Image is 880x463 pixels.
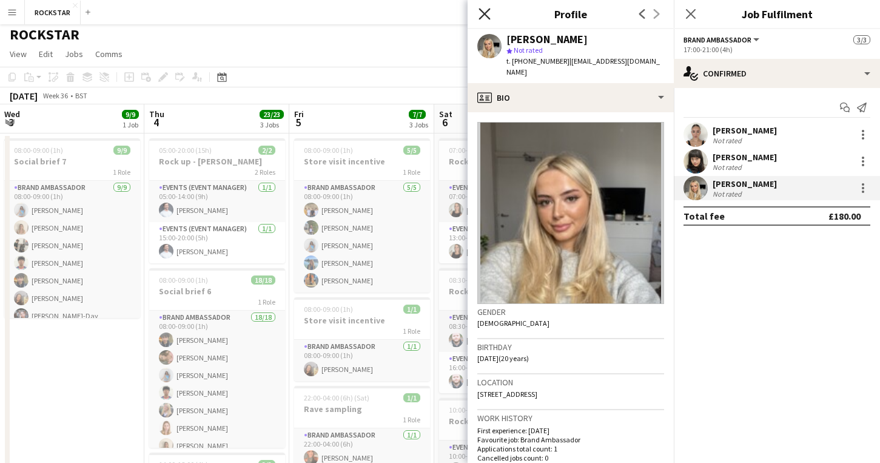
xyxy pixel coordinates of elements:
span: 08:00-09:00 (1h) [14,146,63,155]
h3: Job Fulfilment [674,6,880,22]
h3: Social brief 6 [149,286,285,297]
span: 08:30-21:00 (12h30m) [449,275,516,285]
span: 18/18 [251,275,275,285]
span: 3/3 [853,35,870,44]
span: [STREET_ADDRESS] [477,390,537,399]
span: View [10,49,27,59]
h3: Social brief 7 [4,156,140,167]
h3: Profile [468,6,674,22]
span: [DATE] (20 years) [477,354,529,363]
a: Jobs [60,46,88,62]
span: 1 Role [403,167,420,177]
h3: Location [477,377,664,388]
span: Fri [294,109,304,120]
span: 5 [292,115,304,129]
span: Brand Ambassador [684,35,751,44]
h3: Store visit incentive [294,315,430,326]
h3: Rock up - [PERSON_NAME] [439,416,575,427]
app-card-role: Brand Ambassador1/108:00-09:00 (1h)[PERSON_NAME] [294,340,430,381]
span: Week 36 [40,91,70,100]
div: Bio [468,83,674,112]
span: 1 Role [403,326,420,336]
span: 08:00-09:00 (1h) [304,146,353,155]
a: View [5,46,32,62]
span: Not rated [514,46,543,55]
span: 4 [147,115,164,129]
span: 23/23 [260,110,284,119]
span: Thu [149,109,164,120]
div: 17:00-21:00 (4h) [684,45,870,54]
span: 5/5 [403,146,420,155]
app-job-card: 08:00-09:00 (1h)18/18Social brief 61 RoleBrand Ambassador18/1808:00-09:00 (1h)[PERSON_NAME][PERSO... [149,268,285,448]
span: Comms [95,49,123,59]
div: [PERSON_NAME] [713,125,777,136]
app-card-role: Events (Event Manager)1/108:30-12:00 (3h30m)[PERSON_NAME] [439,311,575,352]
span: 22:00-04:00 (6h) (Sat) [304,393,369,402]
div: Total fee [684,210,725,222]
div: BST [75,91,87,100]
h3: Rock up - [PERSON_NAME] [149,156,285,167]
div: [PERSON_NAME] [506,34,588,45]
span: 1/1 [403,393,420,402]
span: Edit [39,49,53,59]
button: Brand Ambassador [684,35,761,44]
app-job-card: 08:30-21:00 (12h30m)2/2Rock up - [PERSON_NAME]2 RolesEvents (Event Manager)1/108:30-12:00 (3h30m)... [439,268,575,393]
span: 7/7 [409,110,426,119]
div: [DATE] [10,90,38,102]
span: 1 Role [403,415,420,424]
img: Crew avatar or photo [477,122,664,304]
div: Not rated [713,136,744,145]
div: [PERSON_NAME] [713,178,777,189]
div: Not rated [713,163,744,172]
span: 1 Role [113,167,130,177]
span: t. [PHONE_NUMBER] [506,56,569,66]
div: 08:00-09:00 (1h)1/1Store visit incentive1 RoleBrand Ambassador1/108:00-09:00 (1h)[PERSON_NAME] [294,297,430,381]
app-card-role: Events (Event Manager)1/116:00-21:00 (5h)[PERSON_NAME] [439,352,575,393]
div: Not rated [713,189,744,198]
h3: Rock up - Love to be [439,156,575,167]
div: Confirmed [674,59,880,88]
app-card-role: Events (Event Manager)1/113:00-18:00 (5h)[PERSON_NAME] [439,222,575,263]
app-job-card: 05:00-20:00 (15h)2/2Rock up - [PERSON_NAME]2 RolesEvents (Event Manager)1/105:00-14:00 (9h)[PERSO... [149,138,285,263]
span: | [EMAIL_ADDRESS][DOMAIN_NAME] [506,56,660,76]
h1: ROCKSTAR [10,25,79,44]
span: Sat [439,109,452,120]
span: 05:00-20:00 (15h) [159,146,212,155]
span: 10:00-22:00 (12h) [449,405,502,414]
button: ROCKSTAR [25,1,81,24]
span: Wed [4,109,20,120]
p: First experience: [DATE] [477,426,664,435]
app-job-card: 07:00-18:00 (11h)2/2Rock up - Love to be2 RolesEvents (Event Manager)1/107:00-12:00 (5h)[PERSON_N... [439,138,575,263]
span: 2 Roles [255,167,275,177]
span: 07:00-18:00 (11h) [449,146,502,155]
span: 9/9 [122,110,139,119]
h3: Birthday [477,342,664,353]
app-card-role: Brand Ambassador9/908:00-09:00 (1h)[PERSON_NAME][PERSON_NAME][PERSON_NAME][PERSON_NAME][PERSON_NA... [4,181,140,363]
span: Jobs [65,49,83,59]
div: 1 Job [123,120,138,129]
div: 3 Jobs [409,120,428,129]
h3: Work history [477,413,664,424]
span: 2/2 [258,146,275,155]
app-job-card: 08:00-09:00 (1h)5/5Store visit incentive1 RoleBrand Ambassador5/508:00-09:00 (1h)[PERSON_NAME][PE... [294,138,430,292]
span: 1/1 [403,305,420,314]
a: Comms [90,46,127,62]
span: 08:00-09:00 (1h) [159,275,208,285]
span: 6 [437,115,452,129]
app-card-role: Brand Ambassador5/508:00-09:00 (1h)[PERSON_NAME][PERSON_NAME][PERSON_NAME][PERSON_NAME][PERSON_NAME] [294,181,430,292]
span: 08:00-09:00 (1h) [304,305,353,314]
app-card-role: Events (Event Manager)1/105:00-14:00 (9h)[PERSON_NAME] [149,181,285,222]
h3: Rave sampling [294,404,430,414]
div: [PERSON_NAME] [713,152,777,163]
app-job-card: 08:00-09:00 (1h)9/9Social brief 71 RoleBrand Ambassador9/908:00-09:00 (1h)[PERSON_NAME][PERSON_NA... [4,138,140,318]
span: 9/9 [113,146,130,155]
h3: Rock up - [PERSON_NAME] [439,286,575,297]
p: Cancelled jobs count: 0 [477,453,664,462]
app-card-role: Events (Event Manager)1/107:00-12:00 (5h)[PERSON_NAME] [439,181,575,222]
